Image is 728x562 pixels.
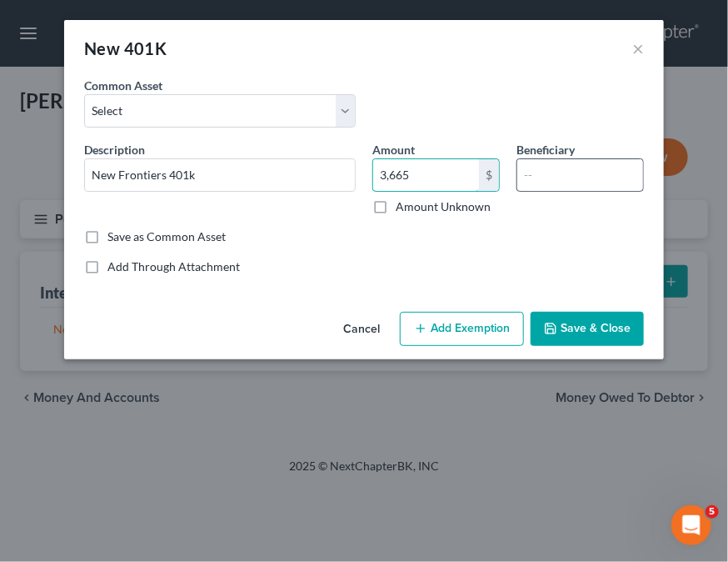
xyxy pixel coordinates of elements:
[84,143,145,157] span: Description
[373,159,479,191] input: 0.00
[330,314,393,347] button: Cancel
[400,312,524,347] button: Add Exemption
[107,258,240,275] label: Add Through Attachment
[84,77,162,94] label: Common Asset
[479,159,499,191] div: $
[632,38,644,58] button: ×
[85,159,355,191] input: Describe...
[372,141,415,158] label: Amount
[107,228,226,245] label: Save as Common Asset
[84,37,167,60] div: New 401K
[531,312,644,347] button: Save & Close
[396,198,491,215] label: Amount Unknown
[516,141,575,158] label: Beneficiary
[671,505,711,545] iframe: Intercom live chat
[517,159,643,191] input: --
[706,505,719,519] span: 5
